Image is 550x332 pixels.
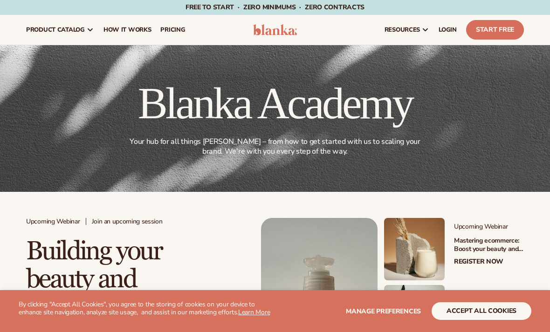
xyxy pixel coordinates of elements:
[454,223,524,231] span: Upcoming Webinar
[253,24,297,35] img: logo
[434,15,461,45] a: LOGIN
[454,237,524,253] h3: Mastering ecommerce: Boost your beauty and wellness sales
[124,81,426,126] h1: Blanka Academy
[160,26,185,34] span: pricing
[186,3,364,12] span: Free to start · ZERO minimums · ZERO contracts
[21,15,99,45] a: product catalog
[156,15,190,45] a: pricing
[385,26,420,34] span: resources
[380,15,434,45] a: resources
[126,137,424,156] p: Your hub for all things [PERSON_NAME] – from how to get started with us to scaling your brand. We...
[92,218,163,226] span: Join an upcoming session
[103,26,151,34] span: How It Works
[19,301,275,317] p: By clicking "Accept All Cookies", you agree to the storing of cookies on your device to enhance s...
[26,26,85,34] span: product catalog
[99,15,156,45] a: How It Works
[346,307,421,316] span: Manage preferences
[454,258,503,266] a: Register Now
[466,20,524,40] a: Start Free
[238,308,270,317] a: Learn More
[346,302,421,320] button: Manage preferences
[439,26,457,34] span: LOGIN
[432,302,531,320] button: accept all cookies
[26,218,80,226] span: Upcoming Webinar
